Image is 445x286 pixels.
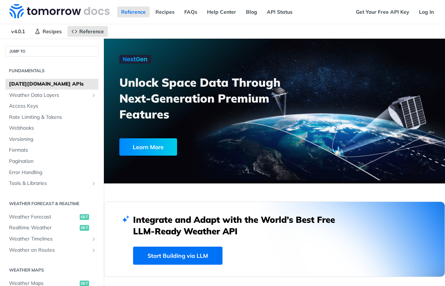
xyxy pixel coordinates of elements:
[9,180,89,187] span: Tools & Libraries
[5,234,98,244] a: Weather TimelinesShow subpages for Weather Timelines
[9,224,78,231] span: Realtime Weather
[119,138,177,156] div: Learn More
[91,181,97,186] button: Show subpages for Tools & Libraries
[5,68,98,74] h2: Fundamentals
[117,6,150,17] a: Reference
[242,6,261,17] a: Blog
[9,136,97,143] span: Versioning
[133,214,346,237] h2: Integrate and Adapt with the World’s Best Free LLM-Ready Weather API
[9,92,89,99] span: Weather Data Layers
[5,212,98,222] a: Weather Forecastget
[5,156,98,167] a: Pagination
[31,26,66,37] a: Recipes
[5,101,98,112] a: Access Keys
[263,6,296,17] a: API Status
[180,6,201,17] a: FAQs
[5,167,98,178] a: Error Handling
[9,103,97,110] span: Access Keys
[5,112,98,123] a: Rate Limiting & Tokens
[133,247,222,265] a: Start Building via LLM
[43,28,62,35] span: Recipes
[151,6,179,17] a: Recipes
[352,6,413,17] a: Get Your Free API Key
[91,236,97,242] button: Show subpages for Weather Timelines
[9,81,97,88] span: [DATE][DOMAIN_NAME] APIs
[119,138,250,156] a: Learn More
[203,6,240,17] a: Help Center
[9,4,110,18] img: Tomorrow.io Weather API Docs
[9,158,97,165] span: Pagination
[5,79,98,90] a: [DATE][DOMAIN_NAME] APIs
[9,114,97,121] span: Rate Limiting & Tokens
[5,178,98,189] a: Tools & LibrariesShow subpages for Tools & Libraries
[5,123,98,134] a: Webhooks
[5,145,98,156] a: Formats
[5,222,98,233] a: Realtime Weatherget
[9,235,89,243] span: Weather Timelines
[119,74,282,122] h3: Unlock Space Data Through Next-Generation Premium Features
[415,6,438,17] a: Log In
[7,26,29,37] span: v4.0.1
[5,245,98,256] a: Weather on RoutesShow subpages for Weather on Routes
[5,200,98,207] h2: Weather Forecast & realtime
[119,55,151,64] img: NextGen
[9,147,97,154] span: Formats
[9,247,89,254] span: Weather on Routes
[9,125,97,132] span: Webhooks
[9,213,78,221] span: Weather Forecast
[91,247,97,253] button: Show subpages for Weather on Routes
[5,134,98,145] a: Versioning
[79,28,104,35] span: Reference
[80,225,89,231] span: get
[5,46,98,57] button: JUMP TO
[5,90,98,101] a: Weather Data LayersShow subpages for Weather Data Layers
[67,26,108,37] a: Reference
[91,92,97,98] button: Show subpages for Weather Data Layers
[5,267,98,273] h2: Weather Maps
[80,214,89,220] span: get
[9,169,97,176] span: Error Handling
